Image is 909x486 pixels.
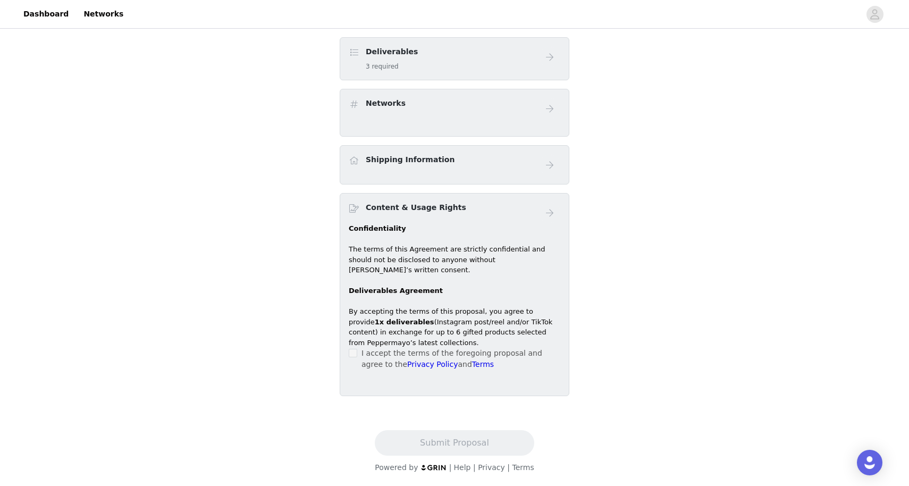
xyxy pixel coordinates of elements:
p: The terms of this Agreement are strictly confidential and should not be disclosed to anyone witho... [349,223,560,275]
h4: Content & Usage Rights [366,202,466,213]
a: Terms [472,360,494,368]
strong: Confidentiality [349,224,406,232]
span: | [507,463,510,472]
h4: Networks [366,98,406,109]
a: Privacy Policy [407,360,458,368]
h4: Shipping Information [366,154,454,165]
span: Powered by [375,463,418,472]
span: | [449,463,452,472]
strong: 1x deliverables [375,318,434,326]
a: Terms [512,463,534,472]
div: Open Intercom Messenger [857,450,882,475]
h5: 3 required [366,62,418,71]
p: I accept the terms of the foregoing proposal and agree to the and [361,348,560,370]
a: Networks [77,2,130,26]
div: Deliverables [340,37,569,80]
strong: Deliverables Agreement [349,287,443,295]
img: logo [420,464,447,471]
span: | [473,463,476,472]
a: Dashboard [17,2,75,26]
div: Content & Usage Rights [340,193,569,396]
div: Networks [340,89,569,137]
a: Privacy [478,463,505,472]
p: By accepting the terms of this proposal, you agree to provide (Instagram post/reel and/or TikTok ... [349,306,560,348]
button: Submit Proposal [375,430,534,456]
div: avatar [870,6,880,23]
a: Help [454,463,471,472]
h4: Deliverables [366,46,418,57]
div: Shipping Information [340,145,569,185]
